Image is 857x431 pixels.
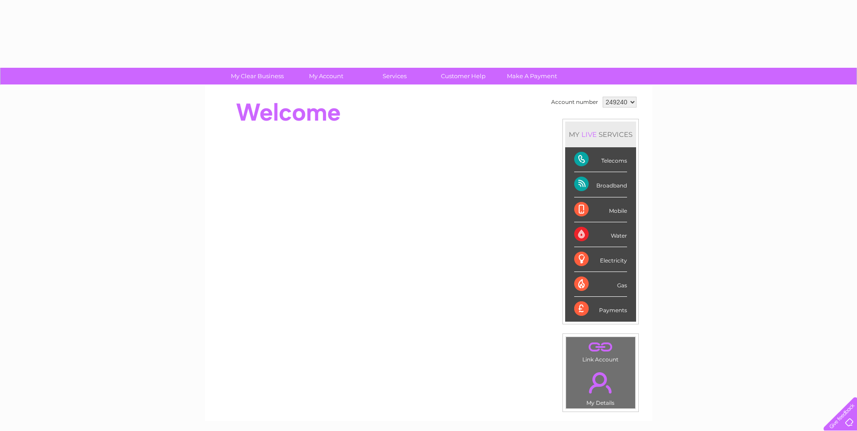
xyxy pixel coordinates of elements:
div: Payments [574,297,627,321]
a: My Clear Business [220,68,295,84]
a: My Account [289,68,363,84]
a: Customer Help [426,68,501,84]
div: LIVE [580,130,599,139]
div: Telecoms [574,147,627,172]
div: Gas [574,272,627,297]
div: MY SERVICES [565,122,636,147]
td: Account number [549,94,600,110]
div: Electricity [574,247,627,272]
a: Make A Payment [495,68,569,84]
td: My Details [566,365,636,409]
div: Broadband [574,172,627,197]
a: Services [357,68,432,84]
td: Link Account [566,337,636,365]
div: Mobile [574,197,627,222]
div: Water [574,222,627,247]
a: . [568,367,633,398]
a: . [568,339,633,355]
